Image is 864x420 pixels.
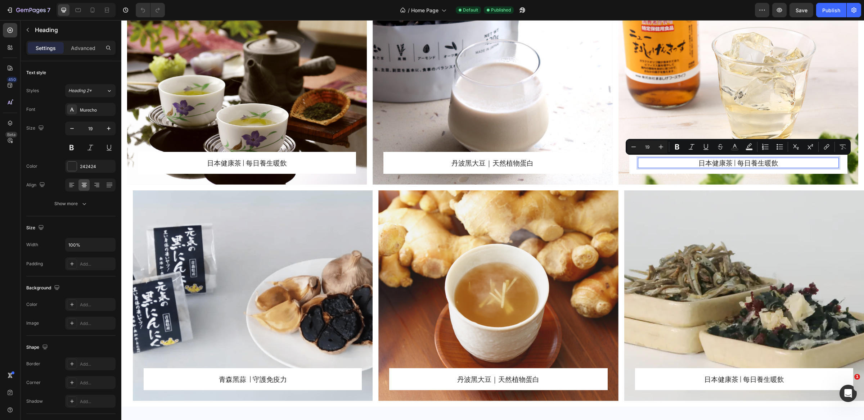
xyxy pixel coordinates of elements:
[26,283,61,293] div: Background
[26,361,40,367] div: Border
[26,180,46,190] div: Align
[5,132,17,137] div: Beta
[71,44,95,52] p: Advanced
[626,139,851,155] div: Editor contextual toolbar
[26,69,46,76] div: Text style
[121,20,864,420] iframe: Design area
[789,3,813,17] button: Save
[26,261,43,267] div: Padding
[65,84,116,97] button: Heading 2*
[408,6,410,14] span: /
[80,302,114,308] div: Add...
[25,137,226,148] h2: 日本健康茶 | 每日養生暖飲
[491,7,511,13] span: Published
[12,170,251,381] div: Background Image
[80,398,114,405] div: Add...
[816,3,846,17] button: Publish
[80,320,114,327] div: Add...
[12,170,251,381] div: Overlay
[517,137,717,148] h2: Rich Text Editor. Editing area: main
[796,7,807,13] span: Save
[26,87,39,94] div: Styles
[80,163,114,170] div: 242424
[66,238,115,251] input: Auto
[463,7,478,13] span: Default
[271,137,472,148] h2: 丹波黑大豆｜天然植物蛋白
[257,170,497,381] div: Background Image
[35,26,113,34] p: Heading
[26,106,35,113] div: Font
[136,3,165,17] div: Undo/Redo
[26,241,38,248] div: Width
[80,361,114,367] div: Add...
[517,138,717,147] p: 日本健康茶 | 每日養生暖飲
[47,6,50,14] p: 7
[80,380,114,386] div: Add...
[54,200,88,207] div: Show more
[854,374,860,380] span: 1
[257,170,497,381] div: Overlay
[7,77,17,82] div: 450
[276,354,477,364] h2: 丹波黑大豆｜天然植物蛋白
[840,385,857,402] iframe: Intercom live chat
[26,320,39,326] div: Image
[80,261,114,267] div: Add...
[26,163,37,170] div: Color
[3,3,54,17] button: 7
[503,170,743,381] div: Overlay
[68,87,92,94] span: Heading 2*
[26,197,116,210] button: Show more
[80,107,114,113] div: Murecho
[36,44,56,52] p: Settings
[26,398,43,405] div: Shadow
[411,6,438,14] span: Home Page
[31,354,232,364] h2: 青森黑蒜 | 守護免疫力
[26,343,49,352] div: Shape
[522,354,723,364] h2: 日本健康茶 | 每日養生暖飲
[26,123,45,133] div: Size
[26,301,37,308] div: Color
[822,6,840,14] div: Publish
[503,170,743,381] div: Background Image
[26,379,41,386] div: Corner
[26,223,45,233] div: Size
